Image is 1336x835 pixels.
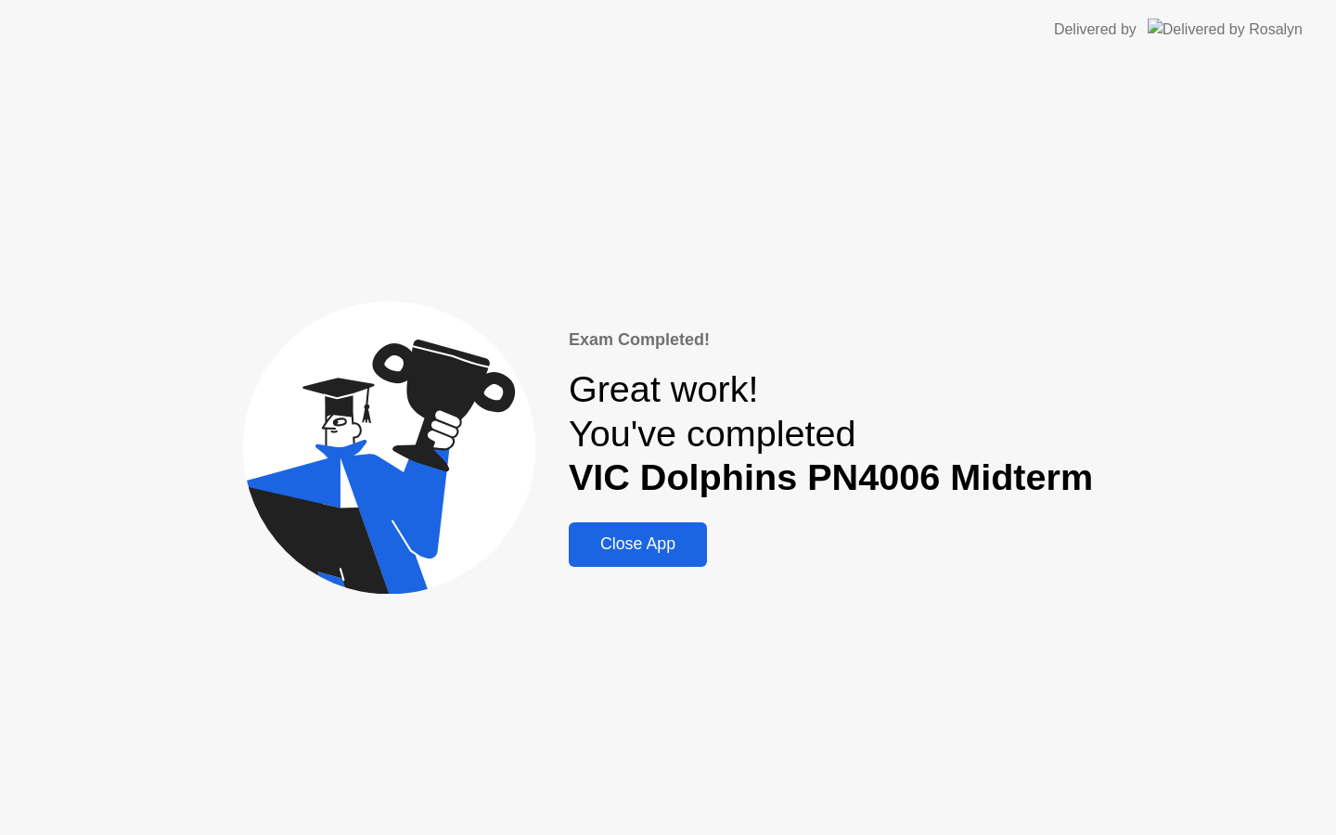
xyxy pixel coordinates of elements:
[574,534,701,554] div: Close App
[1054,19,1137,41] div: Delivered by
[569,456,1093,497] b: VIC Dolphins PN4006 Midterm
[569,328,1093,353] div: Exam Completed!
[569,522,707,567] button: Close App
[1148,19,1303,40] img: Delivered by Rosalyn
[569,367,1093,500] div: Great work! You've completed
